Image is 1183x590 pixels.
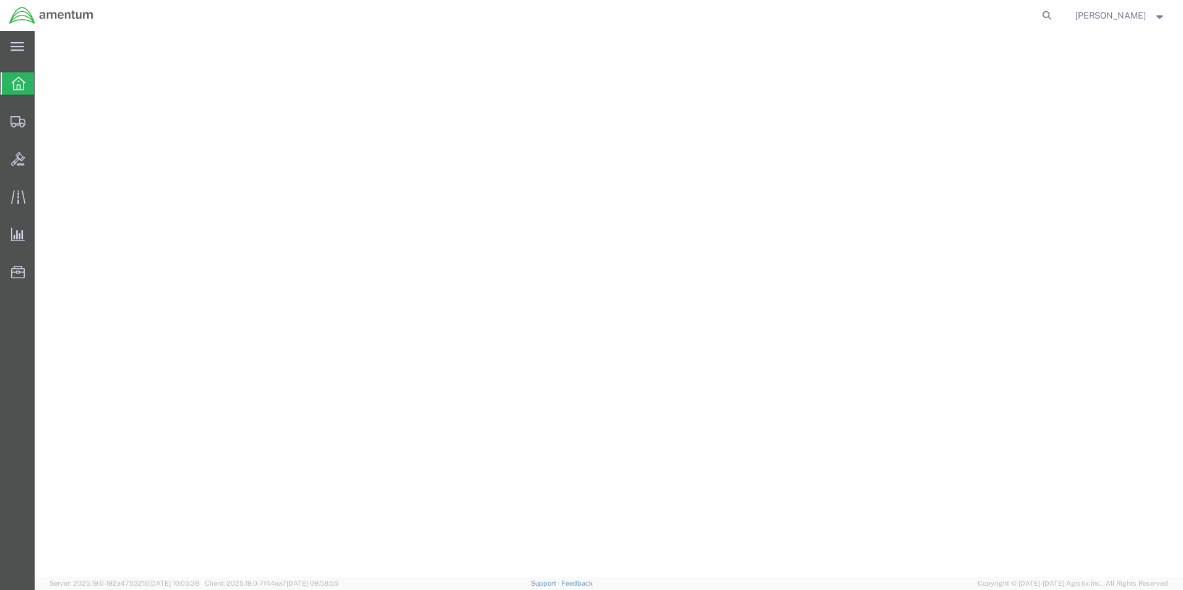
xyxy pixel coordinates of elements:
[1075,8,1166,23] button: [PERSON_NAME]
[9,6,94,25] img: logo
[149,579,199,587] span: [DATE] 10:05:38
[286,579,338,587] span: [DATE] 09:58:55
[1075,9,1146,22] span: Regina Escobar
[49,579,199,587] span: Server: 2025.19.0-192a4753216
[978,578,1168,589] span: Copyright © [DATE]-[DATE] Agistix Inc., All Rights Reserved
[561,579,593,587] a: Feedback
[35,31,1183,577] iframe: FS Legacy Container
[205,579,338,587] span: Client: 2025.19.0-7f44ea7
[531,579,562,587] a: Support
